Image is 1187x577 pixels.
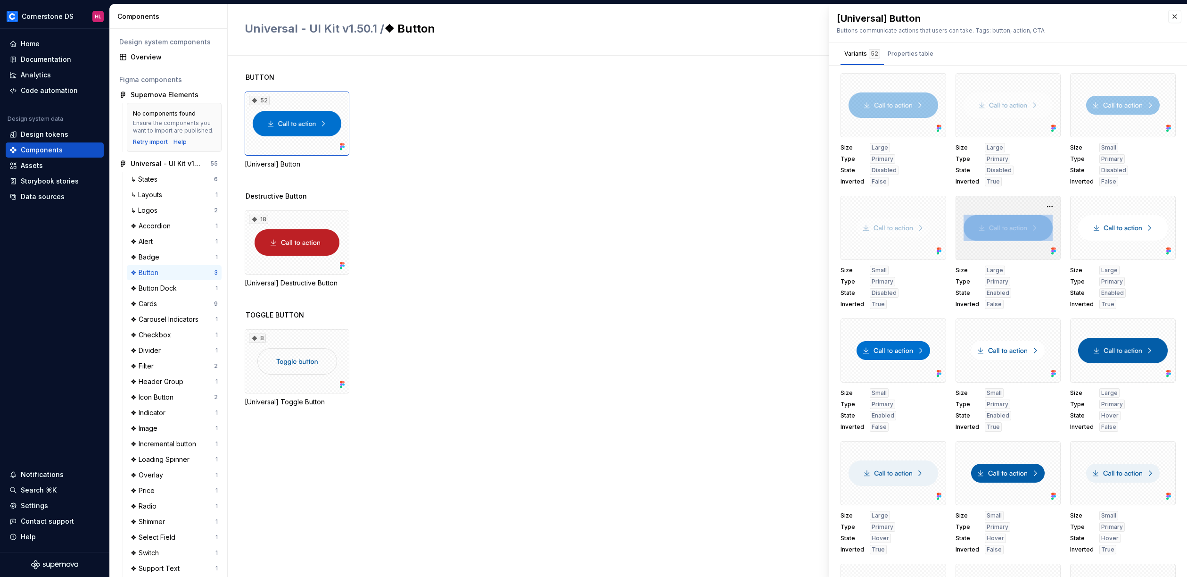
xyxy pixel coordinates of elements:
div: 1 [215,284,218,292]
a: ❖ Switch1 [127,545,222,560]
div: Figma components [119,75,218,84]
span: True [1101,301,1114,308]
div: ❖ Overlay [131,470,167,480]
span: Hover [987,535,1004,542]
span: Small [872,267,887,274]
a: ❖ Radio1 [127,499,222,514]
div: 1 [215,253,218,261]
div: ❖ Shimmer [131,517,169,527]
a: Overview [115,50,222,65]
span: Inverted [1070,423,1094,431]
div: Properties table [888,49,933,59]
div: Notifications [21,470,64,479]
div: 1 [215,471,218,479]
a: ❖ Incremental button1 [127,436,222,452]
div: Analytics [21,70,51,80]
div: Storybook stories [21,176,79,186]
div: 1 [215,238,218,245]
span: Inverted [841,546,864,553]
span: Small [1101,144,1116,151]
a: ↳ Layouts1 [127,187,222,202]
div: Assets [21,161,43,170]
span: Primary [987,278,1008,285]
span: Large [1101,389,1118,397]
span: Inverted [956,546,979,553]
div: 52[Universal] Button [245,92,349,169]
div: 1 [215,331,218,339]
a: ❖ Price1 [127,483,222,498]
div: 1 [215,518,218,526]
span: False [1101,178,1116,185]
span: Type [841,155,864,163]
div: Cornerstone DS [22,12,74,21]
div: 1 [215,534,218,541]
a: ❖ Filter2 [127,359,222,374]
div: ❖ Incremental button [131,439,200,449]
svg: Supernova Logo [31,560,78,569]
div: Retry import [133,138,168,146]
a: Assets [6,158,104,173]
a: Supernova Elements [115,87,222,102]
a: Code automation [6,83,104,98]
span: Inverted [956,301,979,308]
span: Type [841,401,864,408]
div: 1 [215,487,218,494]
span: Small [987,389,1002,397]
span: Type [841,278,864,285]
div: 1 [215,456,218,463]
div: ❖ Icon Button [131,393,177,402]
div: ❖ Alert [131,237,157,246]
div: ❖ Filter [131,361,157,371]
div: [Universal] Destructive Button [245,278,349,288]
span: Universal - UI Kit v1.50.1 / [245,22,384,35]
span: Primary [987,401,1008,408]
a: Help [173,138,187,146]
span: Large [872,144,888,151]
a: ❖ Loading Spinner1 [127,452,222,467]
a: ↳ Logos2 [127,203,222,218]
span: Hover [1101,412,1119,419]
a: ❖ Button Dock1 [127,281,222,296]
a: Storybook stories [6,174,104,189]
span: Primary [1101,155,1123,163]
div: HL [95,13,101,20]
span: Size [956,512,979,519]
span: False [987,546,1002,553]
span: Size [956,267,979,274]
span: False [872,178,887,185]
div: Variants [844,49,880,59]
span: Primary [872,155,893,163]
span: Primary [872,523,893,531]
div: ↳ Layouts [131,190,166,200]
span: Small [872,389,887,397]
a: ❖ Cards9 [127,296,222,311]
div: 3 [214,269,218,276]
div: 1 [215,565,218,572]
div: Overview [131,52,218,62]
div: ↳ States [131,175,161,184]
span: Size [841,144,864,151]
span: Type [841,523,864,531]
span: Inverted [1070,178,1094,185]
h2: ❖ Button [245,21,906,36]
span: True [872,301,885,308]
div: ❖ Checkbox [131,330,175,340]
span: Primary [1101,401,1123,408]
div: Code automation [21,86,78,95]
span: Enabled [987,412,1009,419]
span: Hover [1101,535,1119,542]
span: State [841,167,864,174]
button: Notifications [6,467,104,482]
div: 52 [869,49,880,59]
div: Home [21,39,40,49]
div: ❖ Accordion [131,221,174,231]
div: Data sources [21,192,65,201]
span: State [1070,412,1094,419]
div: ❖ Button [131,268,162,277]
span: State [841,535,864,542]
span: Inverted [841,301,864,308]
div: Design tokens [21,130,68,139]
div: ❖ Switch [131,548,163,558]
a: ❖ Image1 [127,421,222,436]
